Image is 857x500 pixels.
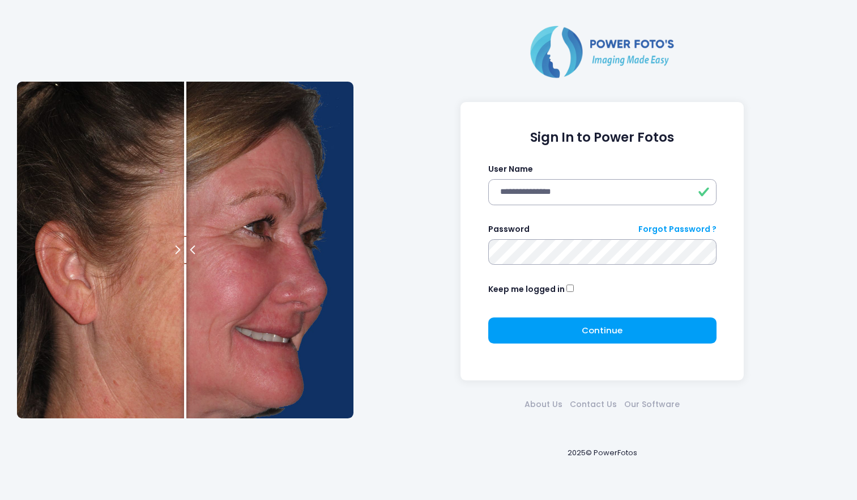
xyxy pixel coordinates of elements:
[621,399,684,410] a: Our Software
[488,283,565,295] label: Keep me logged in
[488,317,717,344] button: Continue
[566,399,621,410] a: Contact Us
[526,23,679,80] img: Logo
[521,399,566,410] a: About Us
[488,163,533,175] label: User Name
[365,429,840,477] div: 2025© PowerFotos
[488,223,530,235] label: Password
[638,223,717,235] a: Forgot Password ?
[488,130,717,145] h1: Sign In to Power Fotos
[582,324,623,336] span: Continue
